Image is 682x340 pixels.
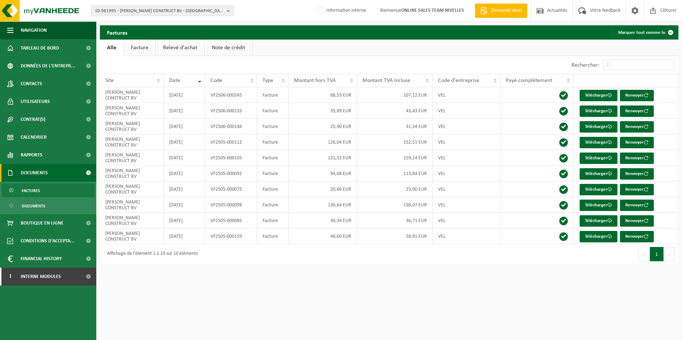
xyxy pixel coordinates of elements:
[169,78,180,83] span: Date
[100,213,164,228] td: [PERSON_NAME] CONSTRUCT BV
[2,199,95,212] a: Documents
[357,228,433,244] td: 58,81 EUR
[289,197,357,213] td: 130,64 EUR
[164,181,205,197] td: [DATE]
[620,153,654,164] button: Renvoyer
[257,87,289,103] td: Facture
[205,228,257,244] td: VF2505-000159
[620,184,654,195] button: Renvoyer
[620,200,654,211] button: Renvoyer
[357,119,433,134] td: 31,34 EUR
[164,150,205,166] td: [DATE]
[95,6,224,16] span: 10-981995 - [PERSON_NAME] CONSTRUCT BV - [GEOGRAPHIC_DATA]-[GEOGRAPHIC_DATA]
[357,166,433,181] td: 113,84 EUR
[205,134,257,150] td: VF2505-000112
[205,40,252,56] a: Note de crédit
[103,248,198,261] div: Affichage de l'élément 1 à 10 sur 10 éléments
[620,105,654,117] button: Renvoyer
[21,268,61,285] span: Interne modules
[433,103,500,119] td: VEL
[22,199,45,213] span: Documents
[21,232,75,250] span: Conditions d'accepta...
[580,90,617,101] a: Télécharger
[100,134,164,150] td: [PERSON_NAME] CONSTRUCT BV
[506,78,552,83] span: Payé complètement
[91,5,234,16] button: 10-981995 - [PERSON_NAME] CONSTRUCT BV - [GEOGRAPHIC_DATA]-[GEOGRAPHIC_DATA]
[164,166,205,181] td: [DATE]
[362,78,410,83] span: Montant TVA incluse
[357,87,433,103] td: 107,12 EUR
[620,168,654,180] button: Renvoyer
[289,181,357,197] td: 20,66 EUR
[205,103,257,119] td: VF2506-000133
[664,247,675,261] button: Next
[580,105,617,117] a: Télécharger
[475,4,527,18] a: Demande devis
[100,87,164,103] td: [PERSON_NAME] CONSTRUCT BV
[100,40,123,56] a: Alle
[580,215,617,227] a: Télécharger
[164,228,205,244] td: [DATE]
[357,181,433,197] td: 25,00 EUR
[156,40,204,56] a: Relevé d'achat
[294,78,336,83] span: Montant hors TVA
[105,78,114,83] span: Site
[289,213,357,228] td: 30,34 EUR
[100,197,164,213] td: [PERSON_NAME] CONSTRUCT BV
[289,119,357,134] td: 25,90 EUR
[100,228,164,244] td: [PERSON_NAME] CONSTRUCT BV
[316,5,366,16] label: Information interne
[100,166,164,181] td: [PERSON_NAME] CONSTRUCT BV
[257,103,289,119] td: Facture
[21,93,50,110] span: Utilisateurs
[100,181,164,197] td: [PERSON_NAME] CONSTRUCT BV
[21,250,62,268] span: Financial History
[100,25,134,39] h2: Factures
[21,110,45,128] span: Contrat(s)
[580,153,617,164] a: Télécharger
[580,121,617,133] a: Télécharger
[650,247,664,261] button: 1
[210,78,222,83] span: Code
[257,150,289,166] td: Facture
[21,164,48,182] span: Documents
[289,228,357,244] td: 48,60 EUR
[164,87,205,103] td: [DATE]
[100,103,164,119] td: [PERSON_NAME] CONSTRUCT BV
[21,57,75,75] span: Données de l'entrepr...
[2,184,95,197] a: Factures
[164,197,205,213] td: [DATE]
[612,25,678,40] button: Marquer tout comme lu
[205,166,257,181] td: VF2505-000092
[433,150,500,166] td: VEL
[433,119,500,134] td: VEL
[433,134,500,150] td: VEL
[580,137,617,148] a: Télécharger
[289,166,357,181] td: 94,08 EUR
[21,214,63,232] span: Boutique en ligne
[289,134,357,150] td: 126,04 EUR
[433,181,500,197] td: VEL
[620,231,654,242] button: Renvoyer
[205,119,257,134] td: VF2506-000148
[620,121,654,133] button: Renvoyer
[489,7,524,14] span: Demande devis
[401,8,464,13] strong: ONLINE SALES TEAM NIVELLES
[433,213,500,228] td: VEL
[357,103,433,119] td: 43,43 EUR
[21,146,42,164] span: Rapports
[433,87,500,103] td: VEL
[164,119,205,134] td: [DATE]
[205,197,257,213] td: VF2505-000098
[164,134,205,150] td: [DATE]
[21,39,59,57] span: Tableau de bord
[580,200,617,211] a: Télécharger
[289,87,357,103] td: 88,53 EUR
[257,119,289,134] td: Facture
[100,119,164,134] td: [PERSON_NAME] CONSTRUCT BV
[433,197,500,213] td: VEL
[438,78,479,83] span: Code d'entreprise
[22,184,40,197] span: Factures
[357,197,433,213] td: 158,07 EUR
[124,40,156,56] a: Facture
